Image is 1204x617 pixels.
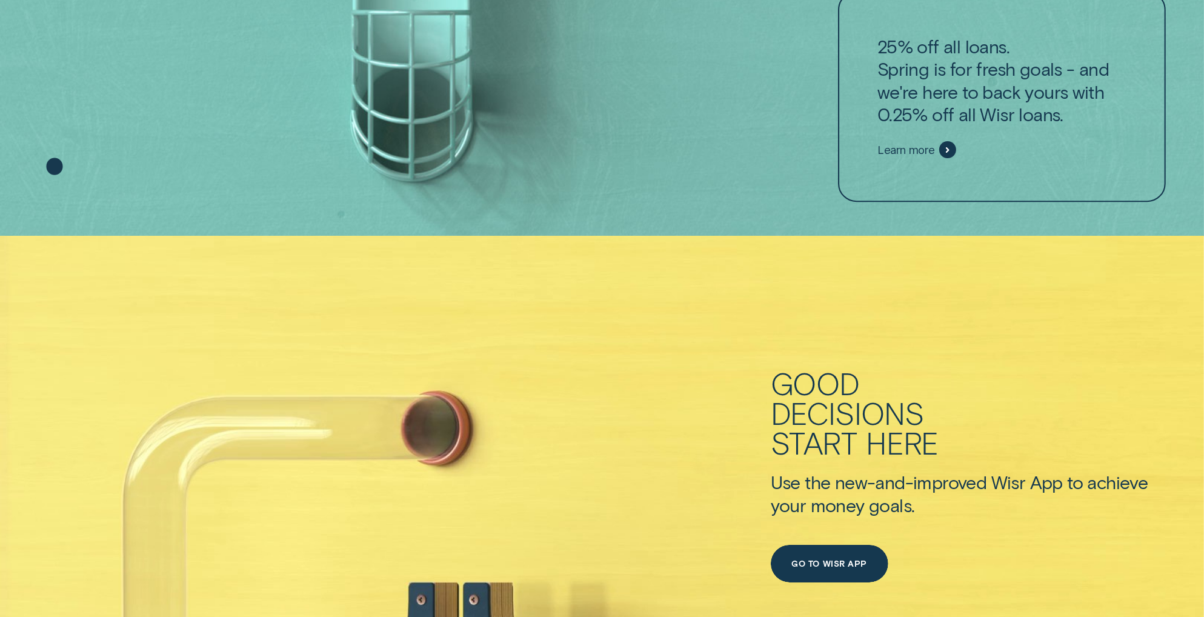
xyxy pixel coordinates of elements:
[771,369,860,398] div: Good
[771,428,857,458] div: start
[877,35,1126,126] p: 25% off all loans. Spring is for fresh goals - and we're here to back yours with 0.25% off all Wi...
[877,143,935,157] span: Learn more
[771,471,800,494] div: Use
[771,494,807,517] div: your
[771,545,888,582] a: Go to Wisr App
[1030,471,1063,494] div: App
[1067,471,1083,494] div: to
[1088,471,1148,494] div: achieve
[805,471,830,494] div: the
[866,428,939,458] div: here
[835,471,986,494] div: new-and-improved
[811,494,865,517] div: money
[991,471,1026,494] div: Wisr
[869,494,914,517] div: goals.
[771,398,925,428] div: decisions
